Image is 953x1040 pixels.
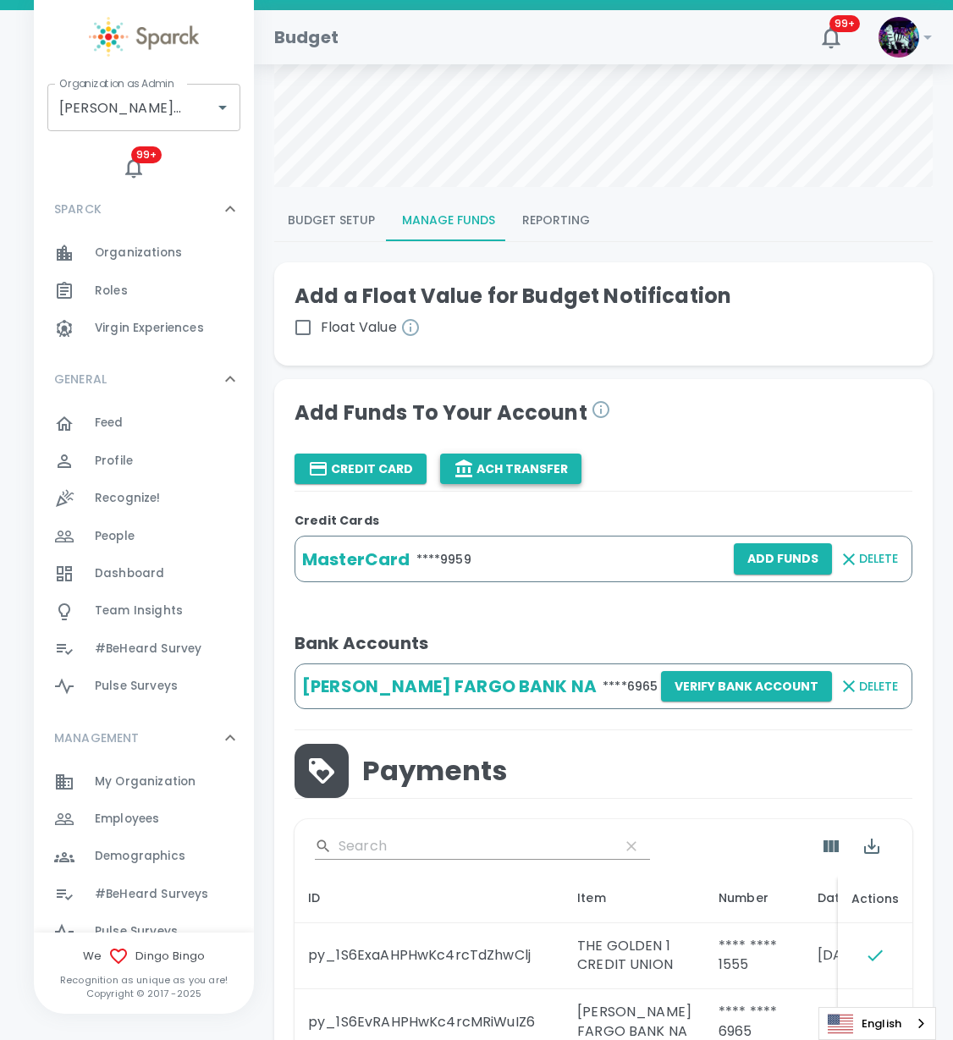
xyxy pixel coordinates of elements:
span: Delete [859,548,898,570]
a: #BeHeard Surveys [34,876,254,913]
span: Delete [859,676,898,697]
a: Demographics [34,838,254,875]
button: Credit Card [295,454,427,485]
div: GENERAL [34,404,254,712]
input: Search [339,833,606,860]
button: 99+ [811,17,851,58]
svg: Get daily alerts when your remaining reward balance is less than the dollar amount of your choice... [400,317,421,338]
span: Completed [858,1005,892,1039]
span: Feed [95,415,124,432]
a: Virgin Experiences [34,310,254,347]
button: Show Columns [811,826,851,867]
svg: Please allow 3-4 business days for the funds to be added to your personalized rewards store. You ... [591,399,611,420]
span: My Organization [95,773,196,790]
span: Team Insights [95,603,183,619]
a: Pulse Surveys [34,668,254,705]
div: Number [719,888,790,908]
b: Credit Cards [295,512,379,529]
div: SPARCK [34,184,254,234]
span: Demographics [95,848,185,865]
button: Reporting [509,201,603,241]
span: We Dingo Bingo [34,946,254,966]
p: SPARCK [54,201,102,217]
p: MANAGEMENT [54,729,140,746]
a: Organizations [34,234,254,272]
p: Recognition as unique as you are! [34,973,254,987]
a: Feed [34,404,254,442]
div: Item [577,888,691,908]
span: 99+ [829,15,860,32]
a: Pulse Surveys [34,913,254,950]
button: ACH Transfer [440,454,581,485]
span: Organizations [95,245,182,261]
a: Profile [34,443,254,480]
span: 99+ [131,146,162,163]
span: Dashboard [95,565,164,582]
a: Sparck logo [34,17,254,57]
td: py_1S6ExaAHPHwKc4rcTdZhwClj [295,923,564,990]
h1: Budget [274,24,339,51]
button: Verify Bank Account [661,671,832,702]
span: Roles [95,283,128,300]
div: ID [308,888,550,908]
a: People [34,518,254,555]
a: Team Insights [34,592,254,630]
div: Date [818,888,870,908]
button: Open [211,96,234,119]
a: English [819,1008,935,1039]
a: Roles [34,272,254,310]
span: Employees [95,811,159,828]
td: THE GOLDEN 1 CREDIT UNION [564,923,705,990]
a: Employees [34,801,254,838]
img: Sparck logo [89,17,199,57]
a: Dashboard [34,555,254,592]
span: Recognize! [95,490,161,507]
h6: MasterCard [302,546,410,573]
span: People [95,528,135,545]
button: Delete [832,543,905,575]
h4: Add Funds To Your Account [295,399,912,426]
span: Virgin Experiences [95,320,204,337]
button: Export [851,826,892,867]
svg: Search [315,838,332,855]
aside: Language selected: English [818,1007,936,1040]
span: Float Value [321,317,421,338]
button: Delete [832,671,905,702]
div: GENERAL [34,354,254,404]
a: My Organization [34,763,254,801]
label: Organization as Admin [59,76,174,91]
div: Language [818,1007,936,1040]
span: Pulse Surveys [95,923,178,940]
span: #BeHeard Survey [95,641,201,658]
td: [DATE] [804,923,884,990]
p: GENERAL [54,371,107,388]
span: Profile [95,453,133,470]
h6: [PERSON_NAME] FARGO BANK NA [302,673,597,700]
a: Recognize! [34,480,254,517]
span: Completed [858,938,892,972]
div: MANAGEMENT [34,713,254,763]
a: #BeHeard Survey [34,630,254,668]
button: Manage Funds [388,201,509,241]
div: SPARCK [34,234,254,354]
span: #BeHeard Surveys [95,886,208,903]
span: Payments [362,754,507,788]
h5: Add a Float Value for Budget Notification [295,283,912,310]
p: Copyright © 2017 - 2025 [34,987,254,1000]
